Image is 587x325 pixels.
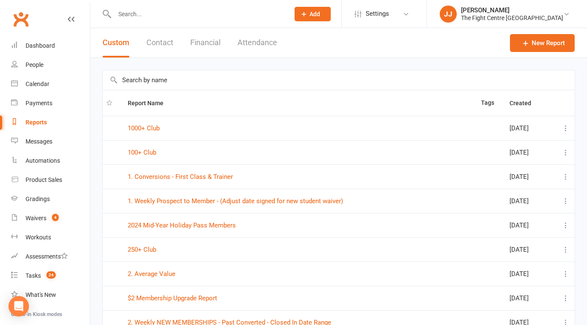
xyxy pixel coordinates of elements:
[506,189,553,213] td: [DATE]
[506,262,553,286] td: [DATE]
[477,90,506,116] th: Tags
[190,28,220,58] button: Financial
[26,176,62,183] div: Product Sales
[26,157,60,164] div: Automations
[11,151,90,170] a: Automations
[128,98,173,108] button: Report Name
[26,234,51,241] div: Workouts
[26,119,47,126] div: Reports
[11,132,90,151] a: Messages
[128,294,217,302] a: $2 Membership Upgrade Report
[11,170,90,190] a: Product Sales
[506,213,553,237] td: [DATE]
[506,116,553,140] td: [DATE]
[461,14,563,22] div: The Fight Centre [GEOGRAPHIC_DATA]
[128,197,343,205] a: 1. Weekly Prospect to Member - (Adjust date signed for new student waiver)
[26,215,46,221] div: Waivers
[11,190,90,209] a: Gradings
[510,34,575,52] a: New Report
[238,28,277,58] button: Attendance
[506,164,553,189] td: [DATE]
[11,36,90,55] a: Dashboard
[11,228,90,247] a: Workouts
[128,173,233,181] a: 1. Conversions - First Class & Trainer
[9,296,29,316] div: Open Intercom Messenger
[26,61,43,68] div: People
[10,9,31,30] a: Clubworx
[510,98,541,108] button: Created
[52,214,59,221] span: 4
[26,138,52,145] div: Messages
[46,271,56,279] span: 24
[26,253,68,260] div: Assessments
[506,237,553,262] td: [DATE]
[128,100,173,106] span: Report Name
[309,11,320,17] span: Add
[103,70,575,90] input: Search by name
[26,42,55,49] div: Dashboard
[26,291,56,298] div: What's New
[366,4,389,23] span: Settings
[26,81,49,87] div: Calendar
[128,246,156,253] a: 250+ Club
[506,140,553,164] td: [DATE]
[11,285,90,305] a: What's New
[461,6,563,14] div: [PERSON_NAME]
[128,221,236,229] a: 2024 Mid-Year Holiday Pass Members
[11,209,90,228] a: Waivers 4
[11,113,90,132] a: Reports
[128,270,175,278] a: 2. Average Value
[128,149,156,156] a: 100+ Club
[11,266,90,285] a: Tasks 24
[510,100,541,106] span: Created
[295,7,331,21] button: Add
[26,196,50,202] div: Gradings
[11,55,90,75] a: People
[26,272,41,279] div: Tasks
[11,75,90,94] a: Calendar
[146,28,173,58] button: Contact
[128,124,160,132] a: 1000+ Club
[11,247,90,266] a: Assessments
[103,28,129,58] button: Custom
[440,6,457,23] div: JJ
[26,100,52,106] div: Payments
[112,8,283,20] input: Search...
[506,286,553,310] td: [DATE]
[11,94,90,113] a: Payments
